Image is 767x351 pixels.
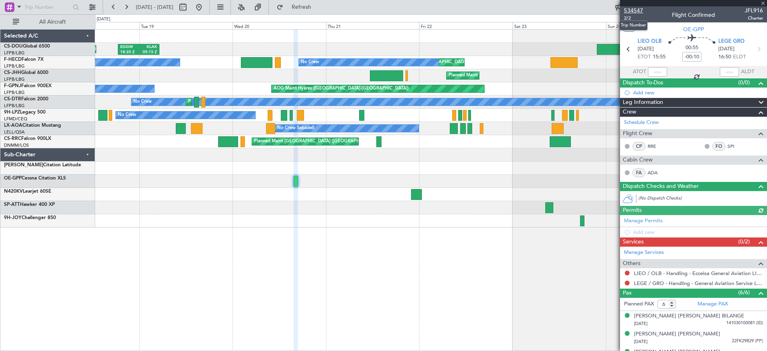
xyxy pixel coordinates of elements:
[4,136,51,141] a: CS-RRCFalcon 900LX
[4,176,22,181] span: OE-GPP
[391,56,517,68] div: Planned Maint [GEOGRAPHIC_DATA] ([GEOGRAPHIC_DATA])
[638,195,767,203] div: (No Dispatch Checks)
[634,339,648,345] span: [DATE]
[4,50,25,56] a: LFPB/LBG
[4,110,46,115] a: 9H-LPZLegacy 500
[4,189,51,194] a: N420KVLearjet 60SE
[634,270,763,277] a: LIEO / OLB - Handling - Eccelsa General Aviation LIEO / OLB
[683,25,704,34] span: OE-GPP
[623,78,663,88] span: Dispatch To-Dos
[4,84,52,88] a: F-GPNJFalcon 900EX
[4,97,48,102] a: CS-DTRFalcon 2000
[4,44,50,49] a: CS-DOUGlobal 6500
[4,129,25,135] a: LELL/QSA
[634,330,720,338] div: [PERSON_NAME] [PERSON_NAME]
[648,169,666,176] a: ADA
[686,44,698,52] span: 00:55
[634,280,763,287] a: LEGE / GRO - Handling - General Aviation Service LEGE
[733,53,746,61] span: ELDT
[4,63,25,69] a: LFPB/LBG
[619,20,648,30] div: Trip Number
[741,68,754,76] span: ALDT
[4,70,21,75] span: CS-JHH
[4,176,66,181] a: OE-GPPCessna Citation XLS
[4,123,61,128] a: LX-AOACitation Mustang
[4,70,48,75] a: CS-JHHGlobal 6000
[9,16,87,28] button: All Aircraft
[624,249,664,257] a: Manage Services
[326,22,419,29] div: Thu 21
[133,96,152,108] div: No Crew
[4,215,56,220] a: 9H-JOYChallenger 850
[4,44,23,49] span: CS-DOU
[254,136,380,148] div: Planned Maint [GEOGRAPHIC_DATA] ([GEOGRAPHIC_DATA])
[697,300,728,308] a: Manage PAX
[139,44,157,50] div: KLAX
[624,119,659,127] a: Schedule Crew
[623,259,640,268] span: Others
[633,89,763,96] div: Add new
[623,156,653,165] span: Cabin Crew
[623,108,636,117] span: Crew
[623,182,699,191] span: Dispatch Checks and Weather
[623,237,644,247] span: Services
[274,83,409,95] div: AOG Maint Hyères ([GEOGRAPHIC_DATA]-[GEOGRAPHIC_DATA])
[4,215,22,220] span: 9H-JOY
[4,110,20,115] span: 9H-LPZ
[718,45,735,53] span: [DATE]
[732,338,763,345] span: 22FK29829 (PP)
[632,142,646,151] div: CP
[4,57,22,62] span: F-HECD
[4,90,25,96] a: LFPB/LBG
[4,76,25,82] a: LFPB/LBG
[139,22,233,29] div: Tue 19
[139,50,157,55] div: 05:15 Z
[4,202,20,207] span: SP-ATT
[301,56,319,68] div: No Crew
[120,44,139,50] div: EGGW
[633,68,646,76] span: ATOT
[638,45,654,53] span: [DATE]
[624,6,643,15] span: 534547
[634,312,744,320] div: [PERSON_NAME] [PERSON_NAME] BILANGE
[672,11,715,19] div: Flight Confirmed
[727,143,745,150] a: SPI
[419,22,513,29] div: Fri 22
[4,163,81,168] a: [PERSON_NAME]Citation Latitude
[623,289,632,298] span: Pax
[285,4,318,10] span: Refresh
[4,123,22,128] span: LX-AOA
[718,38,745,46] span: LEGE GRO
[4,57,44,62] a: F-HECDFalcon 7X
[97,16,110,23] div: [DATE]
[24,1,70,13] input: Trip Number
[623,129,652,138] span: Flight Crew
[4,103,25,109] a: LFPB/LBG
[638,53,651,61] span: ETOT
[4,163,43,168] span: [PERSON_NAME]
[712,142,725,151] div: FO
[624,300,654,308] label: Planned PAX
[232,22,326,29] div: Wed 20
[273,1,321,14] button: Refresh
[726,320,763,327] span: 141030100081 (ID)
[745,15,763,22] span: Charter
[634,321,648,327] span: [DATE]
[738,237,750,246] span: (0/2)
[606,22,699,29] div: Sun 24
[738,78,750,87] span: (0/0)
[513,22,606,29] div: Sat 23
[21,19,84,25] span: All Aircraft
[648,143,666,150] a: RRE
[4,142,29,148] a: DNMM/LOS
[738,288,750,297] span: (6/6)
[4,189,23,194] span: N420KV
[745,6,763,15] span: JFL916
[718,53,731,61] span: 16:50
[277,122,314,134] div: No Crew Sabadell
[638,38,662,46] span: LIEO OLB
[653,53,666,61] span: 15:55
[4,136,21,141] span: CS-RRC
[632,168,646,177] div: FA
[136,4,173,11] span: [DATE] - [DATE]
